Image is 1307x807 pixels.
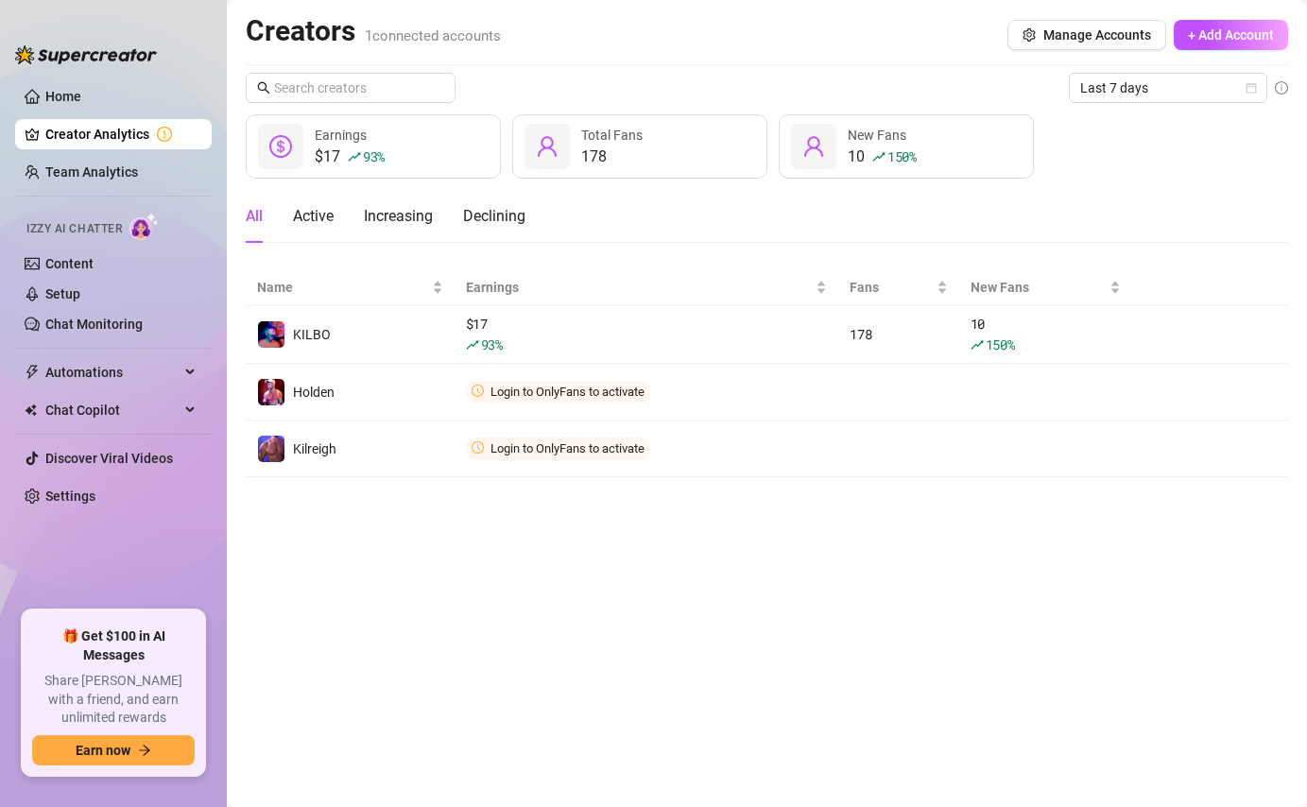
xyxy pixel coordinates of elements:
span: Earnings [466,277,813,298]
a: Setup [45,286,80,301]
span: New Fans [971,277,1106,298]
span: 93 % [363,147,385,165]
span: KILBO [293,327,331,342]
span: Izzy AI Chatter [26,220,122,238]
th: New Fans [959,269,1132,306]
div: Declining [463,205,525,228]
span: arrow-right [138,744,151,757]
span: clock-circle [472,441,484,454]
button: Manage Accounts [1007,20,1166,50]
a: Home [45,89,81,104]
img: logo-BBDzfeDw.svg [15,45,157,64]
span: rise [872,150,886,163]
span: Earn now [76,743,130,758]
span: 150 % [986,335,1015,353]
span: dollar-circle [269,135,292,158]
span: Kilreigh [293,441,336,456]
button: Earn nowarrow-right [32,735,195,765]
a: Chat Monitoring [45,317,143,332]
span: Holden [293,385,335,400]
div: 10 [971,314,1121,355]
img: AI Chatter [129,213,159,240]
img: KILBO [258,321,284,348]
span: rise [348,150,361,163]
span: rise [466,338,479,352]
span: Earnings [315,128,367,143]
div: $ 17 [466,314,828,355]
span: info-circle [1275,81,1288,94]
span: Total Fans [581,128,643,143]
button: + Add Account [1174,20,1288,50]
div: $17 [315,146,385,168]
a: Creator Analytics exclamation-circle [45,119,197,149]
span: Last 7 days [1080,74,1256,102]
span: search [257,81,270,94]
th: Fans [838,269,958,306]
div: 178 [581,146,643,168]
span: 93 % [481,335,503,353]
span: Chat Copilot [45,395,180,425]
span: Automations [45,357,180,387]
span: Name [257,277,428,298]
span: + Add Account [1188,27,1274,43]
span: user [802,135,825,158]
th: Name [246,269,455,306]
span: user [536,135,559,158]
div: 178 [850,324,947,345]
div: 10 [848,146,917,168]
a: Team Analytics [45,164,138,180]
a: Settings [45,489,95,504]
span: rise [971,338,984,352]
img: Holden [258,379,284,405]
span: clock-circle [472,385,484,397]
h2: Creators [246,13,501,49]
span: Login to OnlyFans to activate [490,441,645,455]
img: Kilreigh [258,436,284,462]
div: Active [293,205,334,228]
span: thunderbolt [25,365,40,380]
span: 🎁 Get $100 in AI Messages [32,627,195,664]
th: Earnings [455,269,839,306]
div: Increasing [364,205,433,228]
a: Content [45,256,94,271]
span: New Fans [848,128,906,143]
iframe: Intercom live chat [1243,743,1288,788]
span: Login to OnlyFans to activate [490,385,645,399]
span: 150 % [887,147,917,165]
span: Manage Accounts [1043,27,1151,43]
span: setting [1023,28,1036,42]
a: Discover Viral Videos [45,451,173,466]
span: 1 connected accounts [365,27,501,44]
img: Chat Copilot [25,403,37,417]
div: All [246,205,263,228]
span: calendar [1246,82,1257,94]
span: Fans [850,277,932,298]
span: Share [PERSON_NAME] with a friend, and earn unlimited rewards [32,672,195,728]
input: Search creators [274,77,429,98]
